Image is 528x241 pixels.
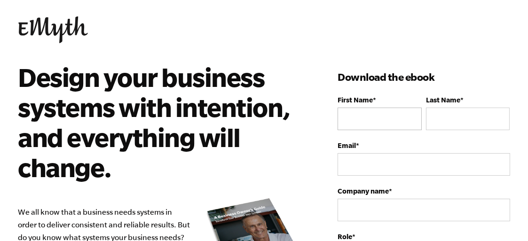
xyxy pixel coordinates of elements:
[18,16,88,43] img: EMyth
[338,70,510,85] h3: Download the ebook
[338,233,352,241] span: Role
[338,187,389,195] span: Company name
[481,196,528,241] iframe: Chat Widget
[426,96,460,104] span: Last Name
[18,62,296,182] h2: Design your business systems with intention, and everything will change.
[338,96,373,104] span: First Name
[338,141,356,149] span: Email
